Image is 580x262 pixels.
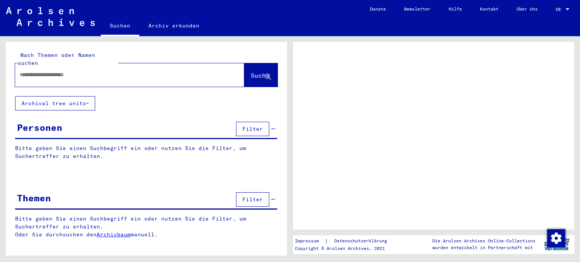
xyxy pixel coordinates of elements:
[17,121,62,134] div: Personen
[295,237,325,245] a: Impressum
[236,122,269,136] button: Filter
[15,215,278,239] p: Bitte geben Sie einen Suchbegriff ein oder nutzen Sie die Filter, um Suchertreffer zu erhalten. O...
[242,196,263,203] span: Filter
[328,237,396,245] a: Datenschutzerklärung
[547,229,565,247] img: Zustimmung ändern
[15,144,277,160] p: Bitte geben Sie einen Suchbegriff ein oder nutzen Sie die Filter, um Suchertreffer zu erhalten.
[432,244,535,251] p: wurden entwickelt in Partnerschaft mit
[432,237,535,244] p: Die Arolsen Archives Online-Collections
[15,96,95,110] button: Archival tree units
[251,72,270,79] span: Suche
[543,235,571,254] img: yv_logo.png
[101,17,139,36] a: Suchen
[242,126,263,132] span: Filter
[295,237,396,245] div: |
[295,245,396,252] p: Copyright © Arolsen Archives, 2021
[97,231,131,238] a: Archivbaum
[18,52,95,66] mat-label: Nach Themen oder Namen suchen
[244,63,278,87] button: Suche
[139,17,208,35] a: Archiv erkunden
[6,7,95,26] img: Arolsen_neg.svg
[547,229,565,247] div: Zustimmung ändern
[236,192,269,207] button: Filter
[556,7,564,12] span: DE
[17,191,51,205] div: Themen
